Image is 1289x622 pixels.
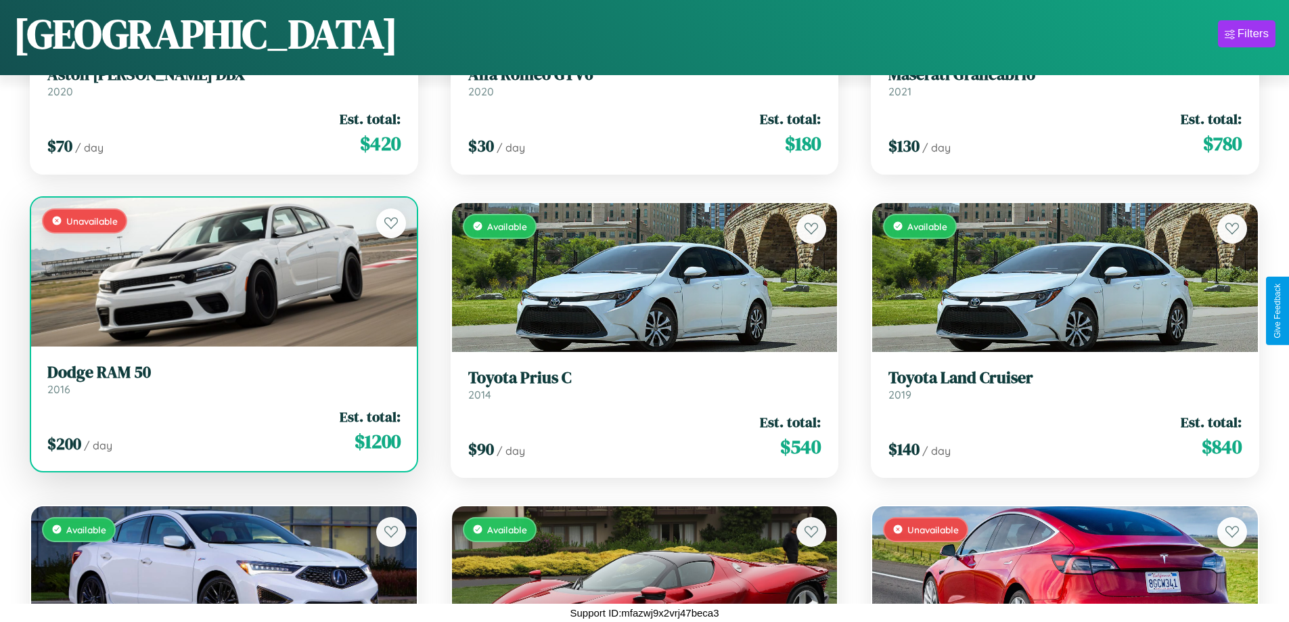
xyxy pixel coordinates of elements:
[922,444,951,458] span: / day
[468,135,494,157] span: $ 30
[888,438,920,460] span: $ 140
[360,130,401,157] span: $ 420
[47,363,401,396] a: Dodge RAM 502016
[1273,284,1282,338] div: Give Feedback
[355,428,401,455] span: $ 1200
[1238,27,1269,41] div: Filters
[888,135,920,157] span: $ 130
[780,433,821,460] span: $ 540
[468,368,821,388] h3: Toyota Prius C
[497,444,525,458] span: / day
[468,438,494,460] span: $ 90
[340,407,401,426] span: Est. total:
[1181,412,1242,432] span: Est. total:
[47,135,72,157] span: $ 70
[468,65,821,98] a: Alfa Romeo GTV62020
[468,368,821,401] a: Toyota Prius C2014
[487,221,527,232] span: Available
[570,604,719,622] p: Support ID: mfazwj9x2vrj47beca3
[907,221,947,232] span: Available
[75,141,104,154] span: / day
[1202,433,1242,460] span: $ 840
[1218,20,1275,47] button: Filters
[907,524,959,535] span: Unavailable
[468,65,821,85] h3: Alfa Romeo GTV6
[47,65,401,85] h3: Aston [PERSON_NAME] DBX
[47,85,73,98] span: 2020
[888,65,1242,85] h3: Maserati Grancabrio
[922,141,951,154] span: / day
[888,85,911,98] span: 2021
[47,432,81,455] span: $ 200
[888,368,1242,388] h3: Toyota Land Cruiser
[468,85,494,98] span: 2020
[487,524,527,535] span: Available
[1203,130,1242,157] span: $ 780
[47,65,401,98] a: Aston [PERSON_NAME] DBX2020
[760,109,821,129] span: Est. total:
[888,388,911,401] span: 2019
[468,388,491,401] span: 2014
[497,141,525,154] span: / day
[760,412,821,432] span: Est. total:
[1181,109,1242,129] span: Est. total:
[84,439,112,452] span: / day
[47,363,401,382] h3: Dodge RAM 50
[14,6,398,62] h1: [GEOGRAPHIC_DATA]
[47,382,70,396] span: 2016
[66,524,106,535] span: Available
[66,215,118,227] span: Unavailable
[888,65,1242,98] a: Maserati Grancabrio2021
[888,368,1242,401] a: Toyota Land Cruiser2019
[785,130,821,157] span: $ 180
[340,109,401,129] span: Est. total:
